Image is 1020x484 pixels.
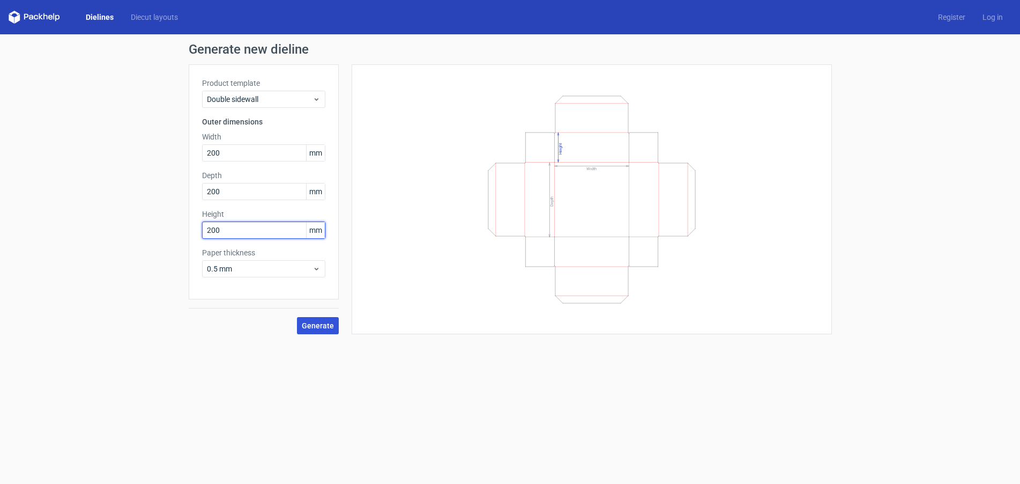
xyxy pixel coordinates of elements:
label: Height [202,209,325,219]
text: Depth [549,196,554,206]
a: Dielines [77,12,122,23]
span: Double sidewall [207,94,312,105]
h1: Generate new dieline [189,43,832,56]
span: Generate [302,322,334,329]
text: Width [586,166,597,171]
span: 0.5 mm [207,263,312,274]
button: Generate [297,317,339,334]
label: Product template [202,78,325,89]
label: Depth [202,170,325,181]
span: mm [306,222,325,238]
label: Paper thickness [202,247,325,258]
a: Diecut layouts [122,12,187,23]
h3: Outer dimensions [202,116,325,127]
text: Height [558,143,563,155]
span: mm [306,184,325,200]
label: Width [202,131,325,142]
a: Register [929,12,974,23]
a: Log in [974,12,1011,23]
span: mm [306,145,325,161]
